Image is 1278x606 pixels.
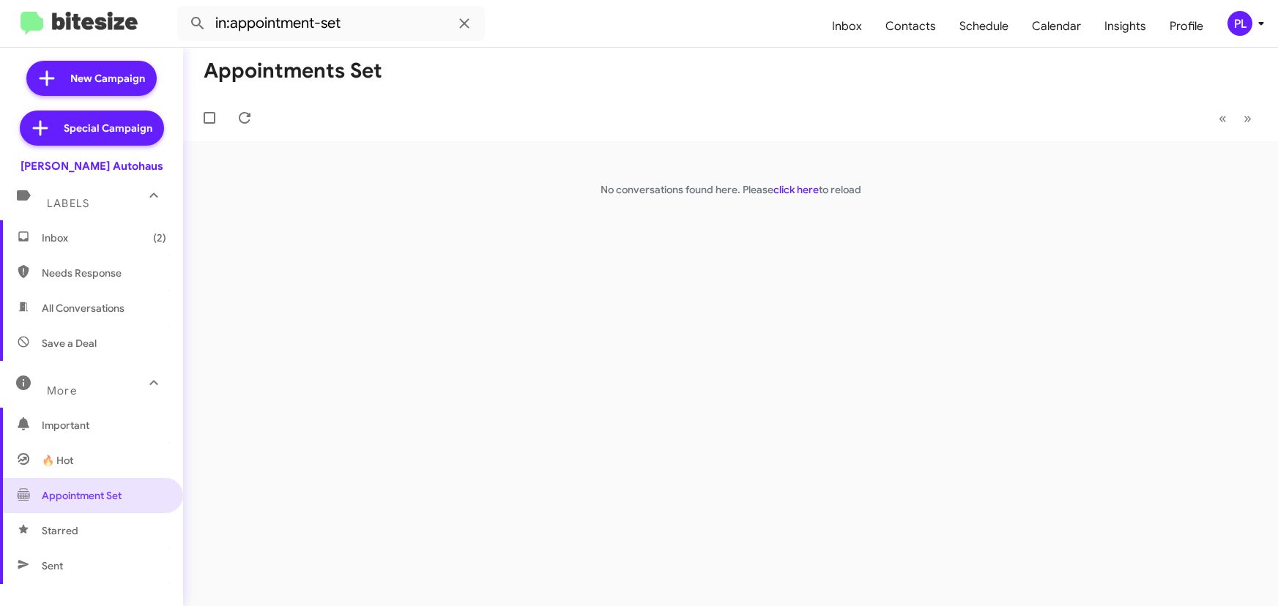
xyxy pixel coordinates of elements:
span: 🔥 Hot [42,453,73,468]
span: Inbox [42,231,166,245]
h1: Appointments Set [204,59,382,83]
a: Contacts [874,5,948,48]
span: Important [42,418,166,433]
button: Previous [1210,103,1236,133]
span: Save a Deal [42,336,97,351]
button: PL [1215,11,1262,36]
div: PL [1227,11,1252,36]
a: New Campaign [26,61,157,96]
a: Insights [1093,5,1158,48]
span: New Campaign [70,71,145,86]
nav: Page navigation example [1211,103,1260,133]
span: Appointment Set [42,488,122,503]
a: Schedule [948,5,1020,48]
a: Inbox [820,5,874,48]
span: Starred [42,523,78,538]
span: Special Campaign [64,121,152,135]
span: Labels [47,197,89,210]
p: No conversations found here. Please to reload [183,182,1278,197]
span: « [1219,109,1227,127]
a: click here [773,183,819,196]
a: Special Campaign [20,111,164,146]
span: » [1244,109,1252,127]
input: Search [177,6,485,41]
span: All Conversations [42,301,125,315]
button: Next [1235,103,1260,133]
a: Profile [1158,5,1215,48]
div: [PERSON_NAME] Autohaus [21,159,163,173]
span: (2) [153,231,166,245]
a: Calendar [1020,5,1093,48]
span: Needs Response [42,266,166,280]
span: More [47,384,77,397]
